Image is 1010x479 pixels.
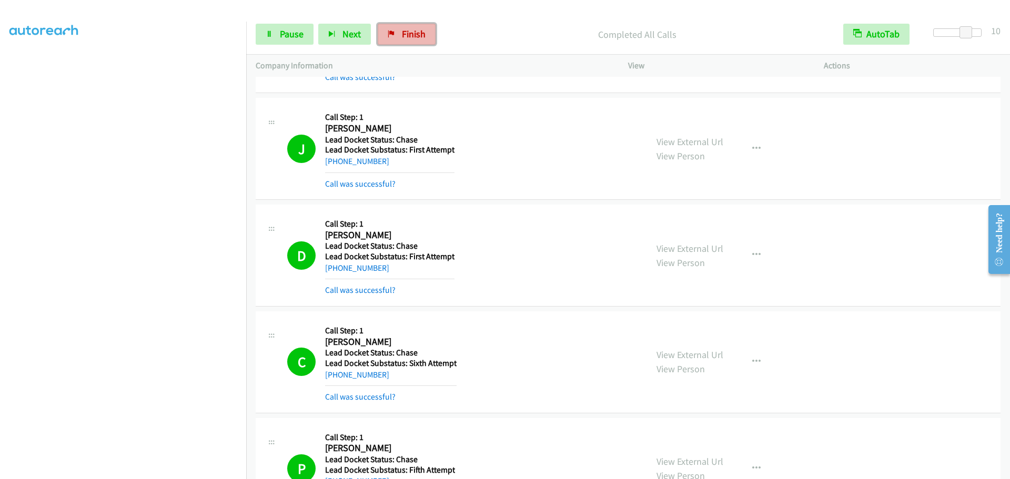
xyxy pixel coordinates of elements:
[325,263,389,273] a: [PHONE_NUMBER]
[843,24,910,45] button: AutoTab
[325,156,389,166] a: [PHONE_NUMBER]
[318,24,371,45] button: Next
[325,112,454,123] h5: Call Step: 1
[325,454,455,465] h5: Lead Docket Status: Chase
[656,455,723,467] a: View External Url
[325,348,457,358] h5: Lead Docket Status: Chase
[287,348,316,376] h1: C
[325,432,455,443] h5: Call Step: 1
[656,349,723,361] a: View External Url
[256,24,314,45] a: Pause
[287,135,316,163] h1: J
[991,24,1001,38] div: 10
[325,145,454,155] h5: Lead Docket Substatus: First Attempt
[325,336,454,348] h2: [PERSON_NAME]
[656,136,723,148] a: View External Url
[325,285,396,295] a: Call was successful?
[325,229,454,241] h2: [PERSON_NAME]
[325,241,454,251] h5: Lead Docket Status: Chase
[656,150,705,162] a: View Person
[656,242,723,254] a: View External Url
[450,27,824,42] p: Completed All Calls
[325,370,389,380] a: [PHONE_NUMBER]
[325,251,454,262] h5: Lead Docket Substatus: First Attempt
[280,28,304,40] span: Pause
[325,442,454,454] h2: [PERSON_NAME]
[325,325,457,336] h5: Call Step: 1
[342,28,361,40] span: Next
[325,72,396,82] a: Call was successful?
[325,219,454,229] h5: Call Step: 1
[325,465,455,475] h5: Lead Docket Substatus: Fifth Attempt
[325,135,454,145] h5: Lead Docket Status: Chase
[325,179,396,189] a: Call was successful?
[256,59,609,72] p: Company Information
[656,363,705,375] a: View Person
[402,28,426,40] span: Finish
[979,198,1010,281] iframe: Resource Center
[287,241,316,270] h1: D
[378,24,436,45] a: Finish
[824,59,1001,72] p: Actions
[325,392,396,402] a: Call was successful?
[325,358,457,369] h5: Lead Docket Substatus: Sixth Attempt
[656,257,705,269] a: View Person
[628,59,805,72] p: View
[325,123,454,135] h2: [PERSON_NAME]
